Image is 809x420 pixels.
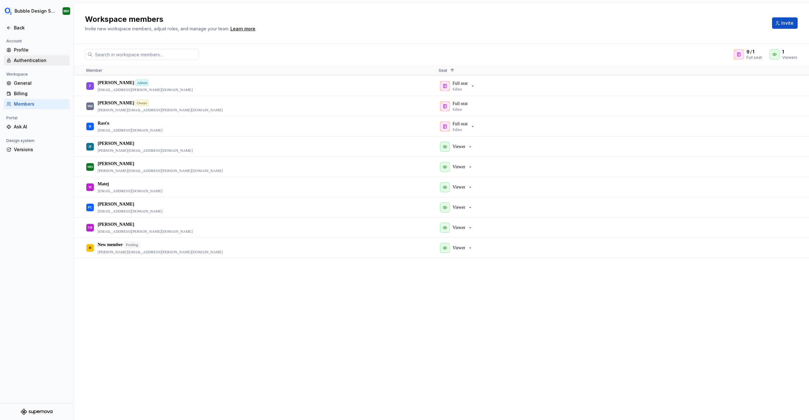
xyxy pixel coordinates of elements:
[98,161,134,167] p: [PERSON_NAME]
[86,68,102,73] span: Member
[439,120,478,133] button: Full seatEditor
[98,148,193,153] p: [PERSON_NAME][EMAIL_ADDRESS][DOMAIN_NAME]
[136,100,149,106] div: Owner
[4,71,30,78] div: Workspace
[4,114,20,122] div: Portal
[453,164,465,170] p: Viewer
[98,250,223,255] p: [PERSON_NAME][EMAIL_ADDRESS][PERSON_NAME][DOMAIN_NAME]
[98,201,134,207] p: [PERSON_NAME]
[453,121,468,127] p: Full seat
[229,27,256,31] span: .
[4,7,12,15] img: 1a847f6c-1245-4c66-adf2-ab3a177fc91e.png
[98,229,193,234] p: [EMAIL_ADDRESS][PERSON_NAME][DOMAIN_NAME]
[1,4,72,18] button: Bubble Design SystemMH
[746,55,762,60] div: Full seat
[15,8,55,14] div: Bubble Design System
[98,188,162,194] p: [EMAIL_ADDRESS][DOMAIN_NAME]
[4,37,24,45] div: Account
[98,181,109,187] p: Matej
[439,242,475,254] button: Viewer
[88,201,92,213] div: PC
[752,49,754,55] span: 1
[98,242,123,248] p: New member
[439,80,478,92] button: Full seatEditor
[4,23,70,33] a: Back
[4,89,70,99] a: Billing
[453,80,468,87] p: Full seat
[98,120,109,127] p: Rasťo
[14,146,67,153] div: Versions
[439,161,475,173] button: Viewer
[89,242,91,254] div: H
[4,122,70,132] a: Ask AI
[14,80,67,86] div: General
[98,209,162,214] p: [EMAIL_ADDRESS][DOMAIN_NAME]
[14,124,67,130] div: Ask AI
[88,140,92,153] div: JF
[98,128,162,133] p: [EMAIL_ADDRESS][DOMAIN_NAME]
[87,161,93,173] div: MH
[98,80,134,86] p: [PERSON_NAME]
[4,78,70,88] a: General
[4,99,70,109] a: Members
[88,100,93,112] div: MB
[230,26,255,32] a: Learn more
[98,140,134,147] p: [PERSON_NAME]
[453,184,465,190] p: Viewer
[98,100,134,106] p: [PERSON_NAME]
[4,145,70,155] a: Versions
[14,47,67,53] div: Profile
[439,140,475,153] button: Viewer
[124,241,140,248] div: Pending
[88,221,92,234] div: VB
[453,225,465,231] p: Viewer
[772,17,798,29] button: Invite
[14,101,67,107] div: Members
[89,80,91,92] div: F
[4,137,37,145] div: Design system
[439,221,475,234] button: Viewer
[85,26,229,31] span: Invite new workspace members, adjust roles, and manage your team.
[782,55,797,60] div: Viewers
[98,168,223,173] p: [PERSON_NAME][EMAIL_ADDRESS][PERSON_NAME][DOMAIN_NAME]
[98,87,193,92] p: [EMAIL_ADDRESS][PERSON_NAME][DOMAIN_NAME]
[439,181,475,194] button: Viewer
[453,87,462,92] p: Editor
[88,181,91,193] div: M
[453,127,462,132] p: Editor
[136,80,149,86] div: Admin
[93,49,199,60] input: Search in workspace members...
[4,55,70,65] a: Authentication
[781,20,794,26] span: Invite
[85,14,764,24] h2: Workspace members
[98,108,223,113] p: [PERSON_NAME][EMAIL_ADDRESS][PERSON_NAME][DOMAIN_NAME]
[14,57,67,64] div: Authentication
[14,90,67,97] div: Billing
[453,204,465,211] p: Viewer
[746,49,750,55] span: 9
[453,245,465,251] p: Viewer
[4,45,70,55] a: Profile
[782,49,784,55] span: 1
[439,201,475,214] button: Viewer
[89,120,91,133] div: R
[14,25,67,31] div: Back
[453,144,465,150] p: Viewer
[746,49,762,55] div: /
[64,9,69,14] div: MH
[439,68,447,73] span: Seat
[98,221,134,228] p: [PERSON_NAME]
[21,409,52,415] svg: Supernova Logo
